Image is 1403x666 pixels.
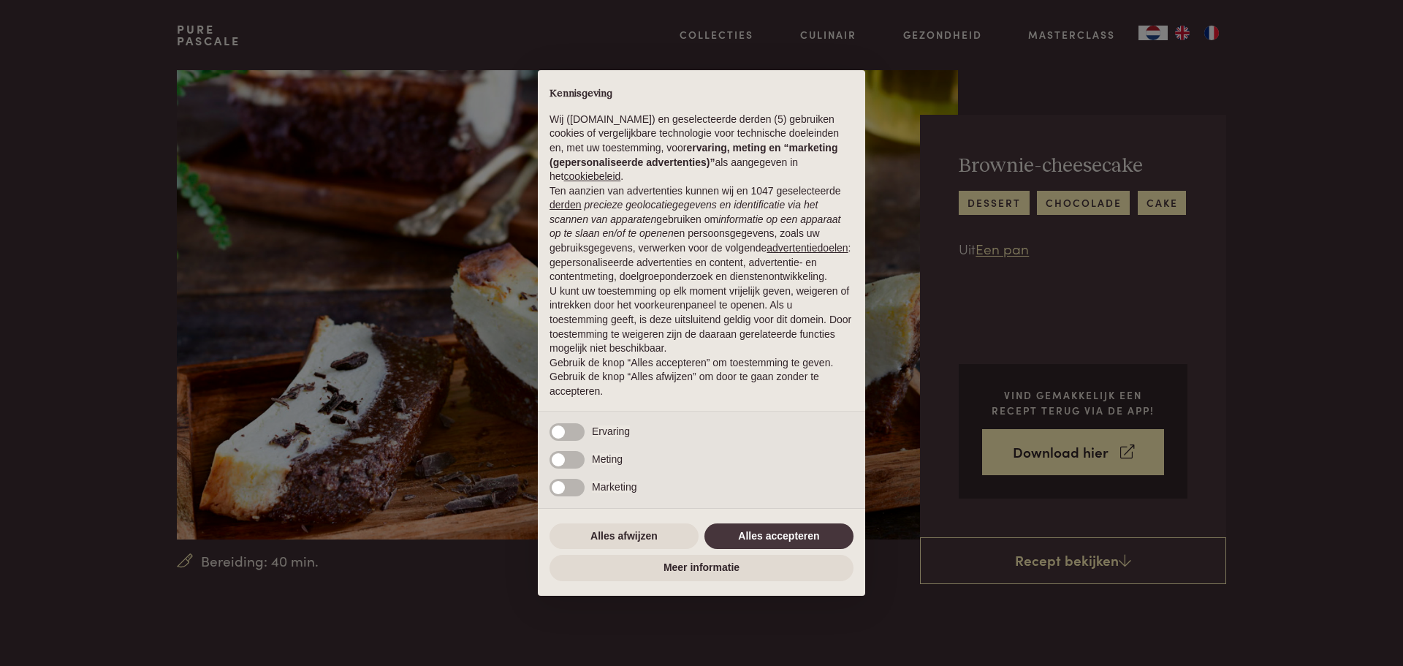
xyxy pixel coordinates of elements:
[550,523,699,550] button: Alles afwijzen
[550,88,853,101] h2: Kennisgeving
[550,199,818,225] em: precieze geolocatiegegevens en identificatie via het scannen van apparaten
[550,184,853,284] p: Ten aanzien van advertenties kunnen wij en 1047 geselecteerde gebruiken om en persoonsgegevens, z...
[592,425,630,437] span: Ervaring
[550,356,853,399] p: Gebruik de knop “Alles accepteren” om toestemming te geven. Gebruik de knop “Alles afwijzen” om d...
[592,481,636,493] span: Marketing
[550,113,853,184] p: Wij ([DOMAIN_NAME]) en geselecteerde derden (5) gebruiken cookies of vergelijkbare technologie vo...
[563,170,620,182] a: cookiebeleid
[704,523,853,550] button: Alles accepteren
[767,241,848,256] button: advertentiedoelen
[550,142,837,168] strong: ervaring, meting en “marketing (gepersonaliseerde advertenties)”
[550,213,841,240] em: informatie op een apparaat op te slaan en/of te openen
[550,198,582,213] button: derden
[550,555,853,581] button: Meer informatie
[550,284,853,356] p: U kunt uw toestemming op elk moment vrijelijk geven, weigeren of intrekken door het voorkeurenpan...
[592,453,623,465] span: Meting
